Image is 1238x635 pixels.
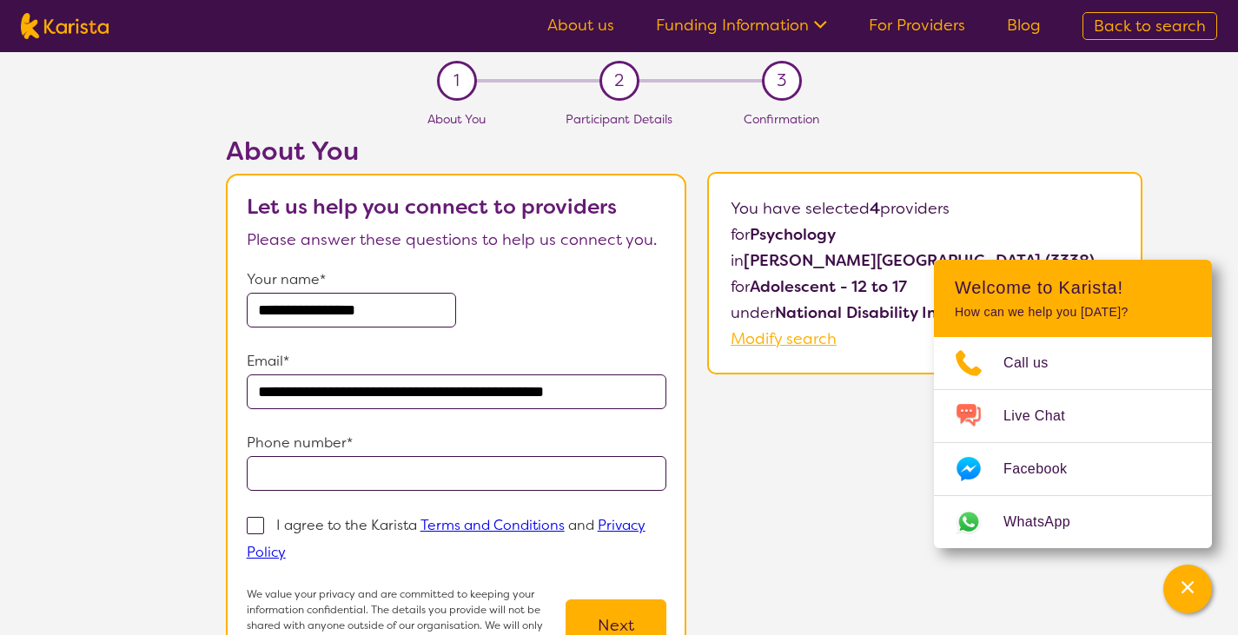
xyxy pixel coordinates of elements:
a: Privacy Policy [247,516,645,561]
a: About us [547,15,614,36]
button: Channel Menu [1163,565,1212,613]
b: Psychology [750,224,836,245]
b: Adolescent - 12 to 17 [750,276,907,297]
p: Email* [247,348,667,374]
div: Channel Menu [934,260,1212,548]
span: Live Chat [1003,403,1086,429]
p: in [731,248,1119,274]
a: Blog [1007,15,1041,36]
span: Confirmation [744,111,819,127]
p: Phone number* [247,430,667,456]
b: 4 [870,198,880,219]
span: WhatsApp [1003,509,1091,535]
b: National Disability Insurance Scheme (NDIS) [775,302,1116,323]
span: Back to search [1094,16,1206,36]
p: How can we help you [DATE]? [955,305,1191,320]
p: Please answer these questions to help us connect you. [247,227,667,253]
span: Call us [1003,350,1069,376]
p: for [731,274,1119,300]
p: for [731,222,1119,248]
a: Terms and Conditions [420,516,565,534]
b: Let us help you connect to providers [247,193,617,221]
span: 2 [614,68,624,94]
p: under . [731,300,1119,326]
ul: Choose channel [934,337,1212,548]
span: 1 [453,68,460,94]
a: Modify search [731,328,837,349]
img: Karista logo [21,13,109,39]
span: 3 [777,68,786,94]
span: Facebook [1003,456,1088,482]
p: Your name* [247,267,667,293]
h2: About You [226,136,686,167]
a: Back to search [1082,12,1217,40]
span: About You [427,111,486,127]
span: Participant Details [566,111,672,127]
a: Web link opens in a new tab. [934,496,1212,548]
p: I agree to the Karista and [247,516,645,561]
a: Funding Information [656,15,827,36]
b: [PERSON_NAME][GEOGRAPHIC_DATA] (3338) [744,250,1095,271]
p: You have selected providers [731,195,1119,222]
h2: Welcome to Karista! [955,277,1191,298]
a: For Providers [869,15,965,36]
